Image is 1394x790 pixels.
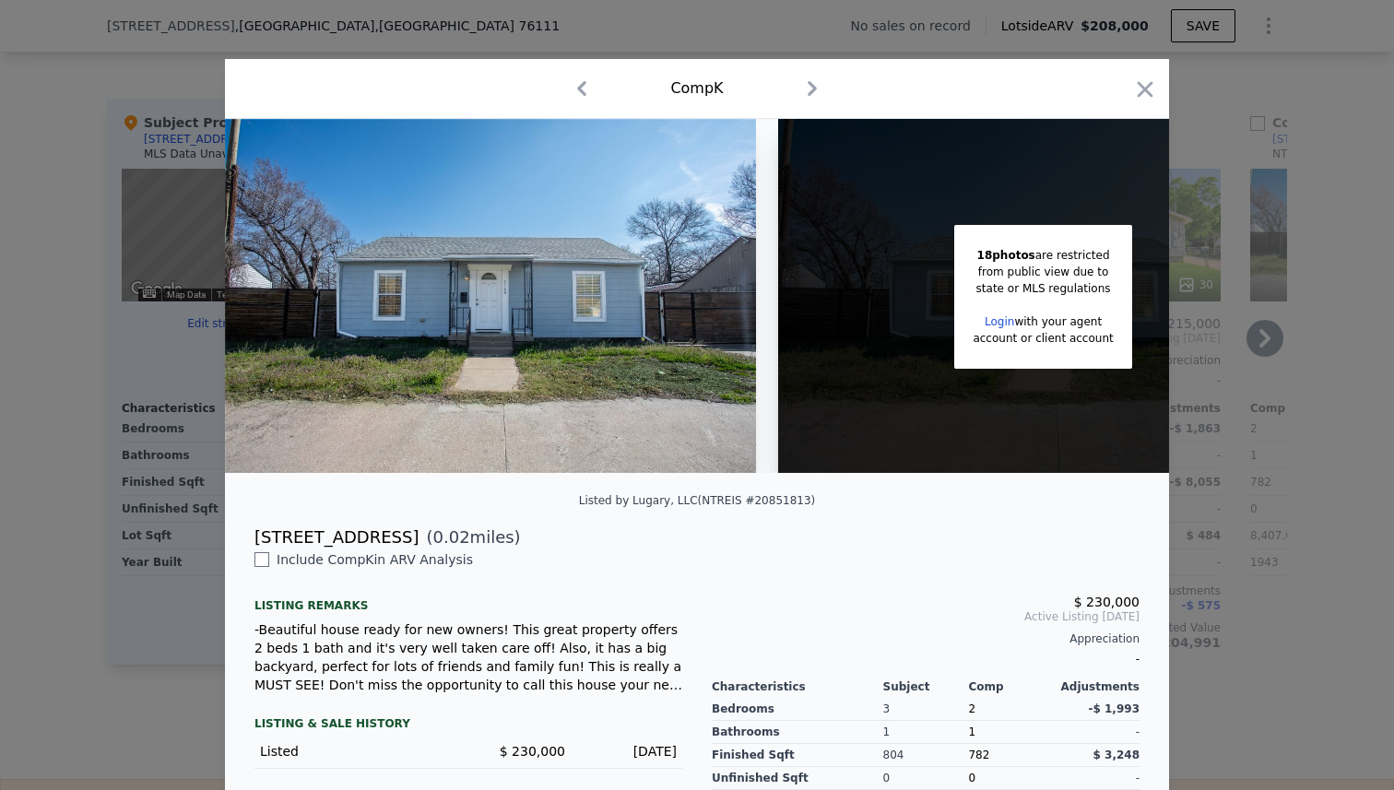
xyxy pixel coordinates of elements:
[973,330,1113,347] div: account or client account
[254,620,682,694] div: -Beautiful house ready for new owners! This great property offers 2 beds 1 bath and it's very wel...
[1054,767,1140,790] div: -
[712,744,883,767] div: Finished Sqft
[968,702,975,715] span: 2
[254,716,682,735] div: LISTING & SALE HISTORY
[670,77,723,100] div: Comp K
[977,249,1035,262] span: 18 photos
[1054,679,1140,694] div: Adjustments
[712,609,1140,624] span: Active Listing [DATE]
[883,721,969,744] div: 1
[712,679,883,694] div: Characteristics
[269,552,480,567] span: Include Comp K in ARV Analysis
[500,744,565,759] span: $ 230,000
[260,742,454,761] div: Listed
[973,280,1113,297] div: state or MLS regulations
[1074,595,1140,609] span: $ 230,000
[712,698,883,721] div: Bedrooms
[254,525,419,550] div: [STREET_ADDRESS]
[1093,749,1140,761] span: $ 3,248
[712,767,883,790] div: Unfinished Sqft
[883,679,969,694] div: Subject
[883,744,969,767] div: 804
[968,679,1054,694] div: Comp
[712,721,883,744] div: Bathrooms
[225,119,756,473] img: Property Img
[254,584,682,613] div: Listing remarks
[968,721,1054,744] div: 1
[1089,702,1140,715] span: -$ 1,993
[973,247,1113,264] div: are restricted
[968,749,989,761] span: 782
[712,646,1140,672] div: -
[712,631,1140,646] div: Appreciation
[883,767,969,790] div: 0
[419,525,520,550] span: ( miles)
[985,315,1014,328] a: Login
[579,494,816,507] div: Listed by Lugary, LLC (NTREIS #20851813)
[580,742,677,761] div: [DATE]
[973,264,1113,280] div: from public view due to
[1054,721,1140,744] div: -
[968,772,975,784] span: 0
[1014,315,1102,328] span: with your agent
[883,698,969,721] div: 3
[433,527,470,547] span: 0.02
